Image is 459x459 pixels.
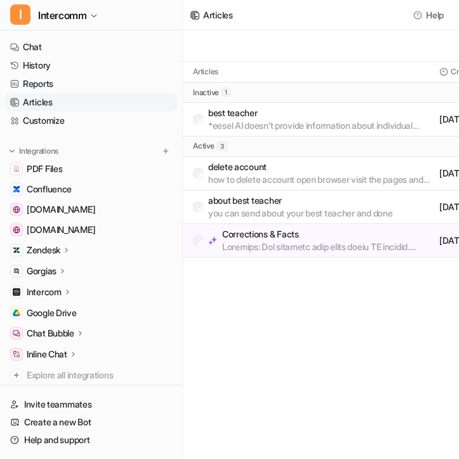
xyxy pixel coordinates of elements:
[208,119,434,132] p: *eesel AI doesn’t provide information about individual teachers or recommendations for the best t...
[27,327,74,340] p: Chat Bubble
[13,350,20,358] img: Inline Chat
[208,207,392,220] p: you can send about your best teacher and done
[13,185,20,193] img: Confluence
[222,241,434,253] p: Loremips: Dol sitametc adip elits doeiu TE incidid. Utlabo: etdol MA aliqua e admin ve quisnos ex...
[27,244,60,256] p: Zendesk
[27,183,72,196] span: Confluence
[13,309,20,317] img: Google Drive
[5,38,177,56] a: Chat
[13,246,20,254] img: Zendesk
[203,8,233,22] div: Articles
[10,369,23,382] img: explore all integrations
[27,223,95,236] span: [DOMAIN_NAME]
[208,173,434,186] p: how to delete account open browser visit the pages and goto setting out the delete account on there
[208,107,434,119] p: best teacher
[222,88,230,96] span: 1
[13,206,20,213] img: www.helpdesk.com
[27,163,62,175] span: PDF Files
[27,286,62,298] p: Intercom
[161,147,170,156] img: menu_add.svg
[193,67,218,77] p: Articles
[5,431,177,449] a: Help and support
[5,57,177,74] a: History
[27,265,57,277] p: Gorgias
[27,348,67,361] p: Inline Chat
[13,288,20,296] img: Intercom
[5,201,177,218] a: www.helpdesk.com[DOMAIN_NAME]
[217,142,227,150] span: 3
[13,226,20,234] img: app.intercom.com
[193,141,215,151] p: active
[19,146,58,156] p: Integrations
[208,161,434,173] p: delete account
[5,221,177,239] a: app.intercom.com[DOMAIN_NAME]
[27,365,172,385] span: Explore all integrations
[5,396,177,413] a: Invite teammates
[10,4,30,25] span: I
[8,147,17,156] img: expand menu
[5,304,177,322] a: Google DriveGoogle Drive
[5,145,62,157] button: Integrations
[193,88,219,98] p: inactive
[5,75,177,93] a: Reports
[13,329,20,337] img: Chat Bubble
[208,194,392,207] p: about best teacher
[5,180,177,198] a: ConfluenceConfluence
[5,366,177,384] a: Explore all integrations
[5,93,177,111] a: Articles
[5,160,177,178] a: PDF FilesPDF Files
[13,267,20,275] img: Gorgias
[13,165,20,173] img: PDF Files
[409,6,449,24] button: Help
[27,203,95,216] span: [DOMAIN_NAME]
[27,307,77,319] span: Google Drive
[38,6,86,24] span: Intercomm
[5,112,177,130] a: Customize
[5,413,177,431] a: Create a new Bot
[222,228,434,241] p: Corrections & Facts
